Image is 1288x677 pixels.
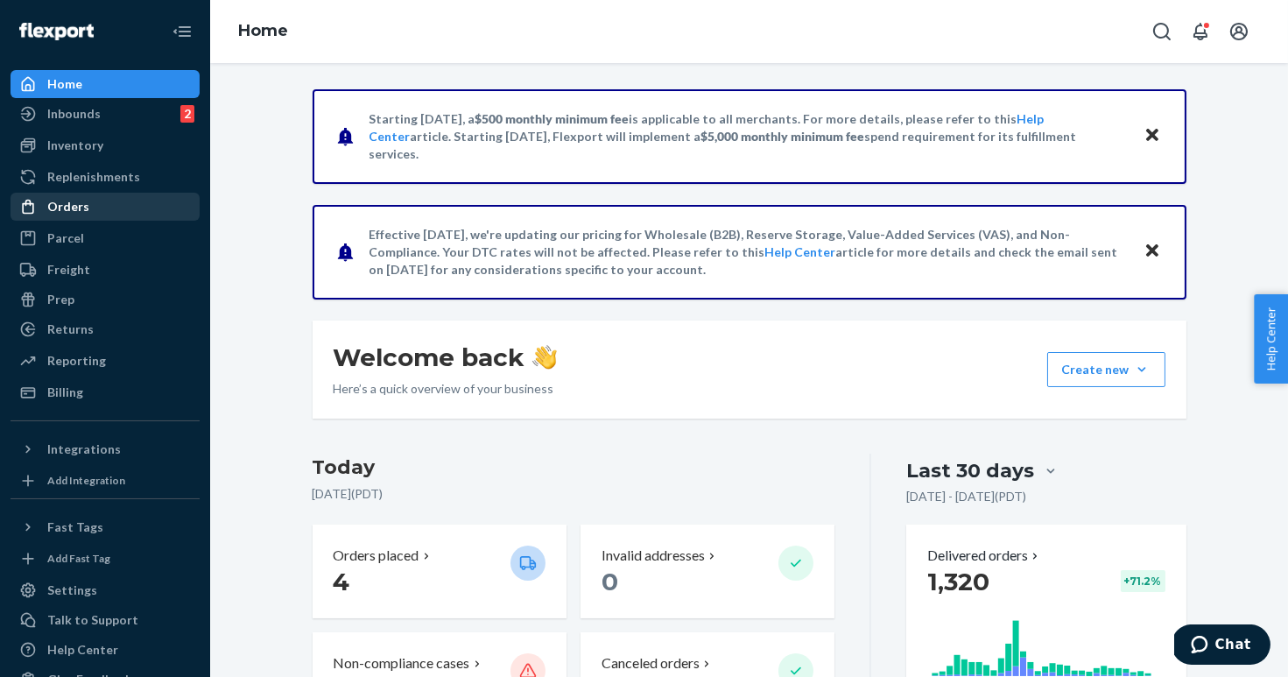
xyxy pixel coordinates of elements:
[11,70,200,98] a: Home
[47,105,101,123] div: Inbounds
[11,636,200,664] a: Help Center
[11,163,200,191] a: Replenishments
[11,286,200,314] a: Prep
[1121,570,1165,592] div: + 71.2 %
[334,380,557,398] p: Here’s a quick overview of your business
[1254,294,1288,384] button: Help Center
[334,342,557,373] h1: Welcome back
[334,653,470,673] p: Non-compliance cases
[602,546,705,566] p: Invalid addresses
[47,441,121,458] div: Integrations
[602,653,700,673] p: Canceled orders
[238,21,288,40] a: Home
[47,518,103,536] div: Fast Tags
[11,548,200,569] a: Add Fast Tag
[47,641,118,659] div: Help Center
[602,567,618,596] span: 0
[11,470,200,491] a: Add Integration
[11,513,200,541] button: Fast Tags
[47,229,84,247] div: Parcel
[313,525,567,618] button: Orders placed 4
[11,576,200,604] a: Settings
[1221,14,1256,49] button: Open account menu
[1047,352,1165,387] button: Create new
[47,473,125,488] div: Add Integration
[47,611,138,629] div: Talk to Support
[927,546,1042,566] button: Delivered orders
[47,137,103,154] div: Inventory
[370,226,1127,279] p: Effective [DATE], we're updating our pricing for Wholesale (B2B), Reserve Storage, Value-Added Se...
[334,567,350,596] span: 4
[313,485,835,503] p: [DATE] ( PDT )
[47,168,140,186] div: Replenishments
[11,224,200,252] a: Parcel
[11,315,200,343] a: Returns
[475,111,630,126] span: $500 monthly minimum fee
[165,14,200,49] button: Close Navigation
[11,347,200,375] a: Reporting
[47,198,89,215] div: Orders
[11,131,200,159] a: Inventory
[1174,624,1270,668] iframe: Opens a widget where you can chat to one of our agents
[11,435,200,463] button: Integrations
[313,454,835,482] h3: Today
[11,100,200,128] a: Inbounds2
[47,321,94,338] div: Returns
[11,378,200,406] a: Billing
[334,546,419,566] p: Orders placed
[11,193,200,221] a: Orders
[224,6,302,57] ol: breadcrumbs
[180,105,194,123] div: 2
[47,384,83,401] div: Billing
[19,23,94,40] img: Flexport logo
[906,457,1034,484] div: Last 30 days
[47,551,110,566] div: Add Fast Tag
[11,256,200,284] a: Freight
[1141,239,1164,264] button: Close
[581,525,834,618] button: Invalid addresses 0
[47,352,106,370] div: Reporting
[1144,14,1179,49] button: Open Search Box
[370,110,1127,163] p: Starting [DATE], a is applicable to all merchants. For more details, please refer to this article...
[927,567,989,596] span: 1,320
[1141,123,1164,149] button: Close
[701,129,865,144] span: $5,000 monthly minimum fee
[1183,14,1218,49] button: Open notifications
[47,261,90,279] div: Freight
[47,291,74,308] div: Prep
[906,488,1026,505] p: [DATE] - [DATE] ( PDT )
[47,582,97,599] div: Settings
[11,606,200,634] button: Talk to Support
[47,75,82,93] div: Home
[532,345,557,370] img: hand-wave emoji
[765,244,836,259] a: Help Center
